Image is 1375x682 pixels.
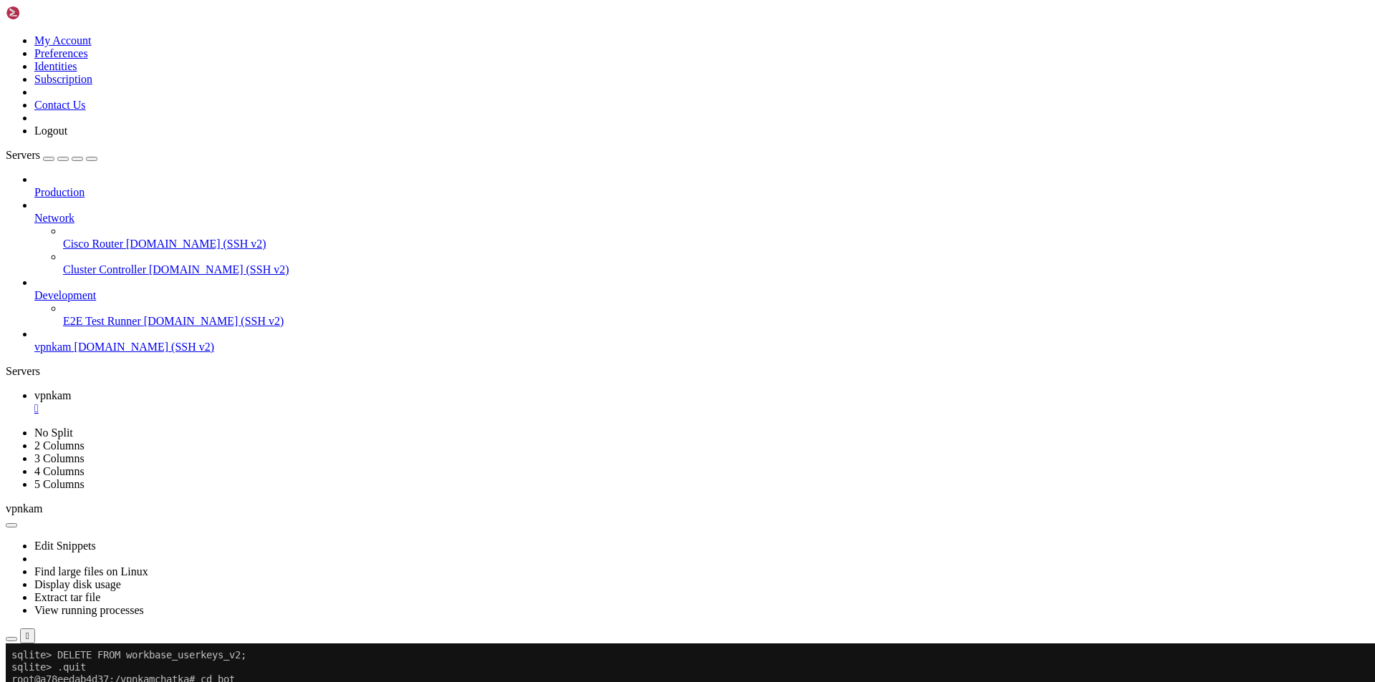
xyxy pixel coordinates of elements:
span: . [69,286,74,297]
span: # Пример использования [6,578,132,589]
span: import [109,286,143,297]
span: Network [34,212,74,224]
x-row: vpn-bot: started [6,91,1189,103]
li: Development [34,276,1369,328]
span: # Устанавливаем путь к проекту Django [6,176,218,187]
span: asyncio [166,359,206,370]
a: 2 Columns [34,439,85,452]
span: asyncio [46,115,86,127]
span: from [6,395,29,406]
a: Extract tar file [34,591,100,603]
span: dotenv [34,529,69,540]
span: . [74,322,80,333]
a: Cluster Controller [DOMAIN_NAME] (SSH v2) [63,263,1369,276]
x-row: DateTrigger [6,383,1189,395]
span: django [34,298,69,309]
span: [DOMAIN_NAME] (SSH v2) [144,315,284,327]
span: . [97,359,103,370]
span: django [34,286,69,297]
span: import [80,468,115,479]
span: from [6,492,29,504]
span: from [6,286,29,297]
span: ' [264,225,269,236]
span: from [6,432,29,443]
span: datetime [34,273,80,285]
x-row: load_dotenv() [6,541,1189,553]
span: from [6,383,29,394]
span: Production [34,186,85,198]
span: from [6,346,29,358]
span: date [155,383,178,394]
span: ' [132,225,137,236]
a: No Split [34,427,73,439]
span: import [69,480,103,492]
span: iptables [34,419,80,431]
span: not [63,200,80,212]
span: utils [74,286,103,297]
span: asgiref [34,322,74,333]
span: vpnkam [34,389,72,401]
li: Production [34,173,1369,199]
a: Servers [6,149,97,161]
span: import [6,152,40,163]
a: Contact Us [34,99,86,111]
button:  [20,628,35,643]
x-row: Userkeys, Userkeys_v2, Bid_stats, Admin_messages [6,553,1189,565]
span: import [109,346,143,358]
a: vpnkam [34,389,1369,415]
li: Cluster Controller [DOMAIN_NAME] (SSH v2) [63,250,1369,276]
li: Network [34,199,1369,276]
span: import [166,310,201,321]
span: env_payload [34,517,97,528]
span: apscheduler [34,371,97,382]
span: import [74,261,109,273]
span: os [46,127,57,139]
a: 4 Columns [34,465,85,477]
span: ext [86,346,103,358]
span: sync [80,322,103,333]
span: import [97,444,132,455]
x-row: vpn-bot: stopped [6,79,1189,91]
span: . [149,383,155,394]
span: . [149,371,155,382]
span: from [6,444,29,455]
span: apscheduler [34,359,97,370]
a: 3 Columns [34,452,85,464]
span: helpers [34,505,74,516]
a: View running processes [34,604,144,616]
li: Cisco Router [DOMAIN_NAME] (SSH v2) [63,225,1369,250]
span: . [80,553,86,565]
span: import [6,115,40,127]
span: triggers [103,371,149,382]
x-row: root@a78eedab4d37:/vpnkamchatka/bot# nano VPN_bot.py [6,54,1189,67]
x-row: CronTrigger [6,371,1189,383]
x-row: root@a78eedab4d37:/vpnkamchatka# cd bot [6,30,1189,42]
span: django [46,152,80,163]
span: . [160,359,166,370]
span: Servers [6,149,40,161]
a: Identities [34,60,77,72]
span: from [6,456,29,467]
li: vpnkam [DOMAIN_NAME] (SSH v2) [34,328,1369,354]
span: promocodes [34,444,92,455]
x-row: ApplicationBuilder, CommandHandler, ContextTypes, MessageHandler, filters, ConversationHandler, C... [6,346,1189,359]
span: servers [34,407,74,419]
a: Find large files on Linux [34,565,148,578]
x-row: root@a78eedab4d37:/vpnkamchatka/bot# pygmentize VPN_bot.py [6,103,1189,115]
x-row: Configuration [6,395,1189,407]
span: import [6,127,40,139]
span: __file__ [344,188,390,200]
x-row: django.setup() [6,237,1189,249]
span: E2E Test Runner [63,315,141,327]
span: from [6,273,29,285]
div: Servers [6,365,1369,378]
a: vpnkam [DOMAIN_NAME] (SSH v2) [34,341,1369,354]
span: Development [34,289,96,301]
span: import [109,322,143,333]
span: sys [46,140,63,151]
span: from [6,468,29,479]
x-row: sqlite> DELETE FROM workbase_userkeys_v2; [6,6,1189,18]
a: My Account [34,34,92,47]
span: import [183,383,218,394]
span: import [183,371,218,382]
